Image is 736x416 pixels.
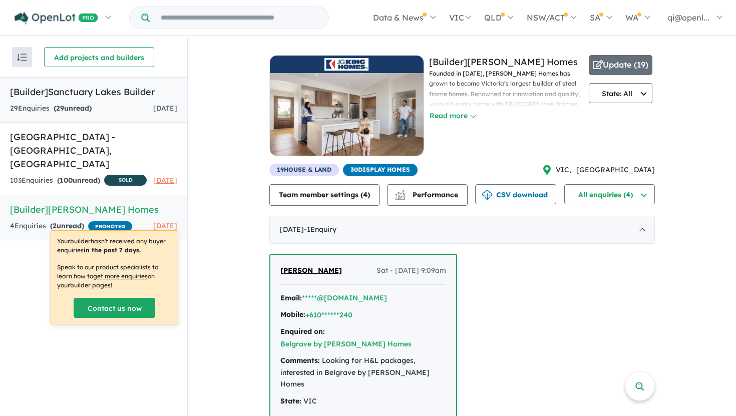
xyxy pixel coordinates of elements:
[57,176,100,185] strong: ( unread)
[395,190,404,196] img: line-chart.svg
[667,13,709,23] span: qi@openl...
[53,221,57,230] span: 2
[10,203,177,216] h5: [Builder] [PERSON_NAME] Homes
[280,355,446,390] div: Looking for H&L packages, interested in Belgrave by [PERSON_NAME] Homes
[397,190,458,199] span: Performance
[564,184,655,204] button: All enquiries (4)
[280,356,320,365] strong: Comments:
[556,164,571,176] span: VIC ,
[269,55,424,164] a: JG King HomesJG King Homes
[304,225,336,234] span: - 1 Enquir y
[10,85,177,99] h5: [Builder] Sanctuary Lakes Builder
[363,190,367,199] span: 4
[17,54,27,61] img: sort.svg
[395,193,405,200] img: bar-chart.svg
[269,216,655,244] div: [DATE]
[10,175,147,187] div: 103 Enquir ies
[387,184,468,206] button: Performance
[270,73,424,156] img: JG King Homes
[475,184,556,204] button: CSV download
[54,104,92,113] strong: ( unread)
[576,164,655,176] span: [GEOGRAPHIC_DATA]
[44,47,154,67] button: Add projects and builders
[280,310,305,319] strong: Mobile:
[280,266,342,275] span: [PERSON_NAME]
[93,272,148,280] u: get more enquiries
[280,293,302,302] strong: Email:
[74,298,155,318] a: Contact us now
[429,69,584,222] p: Founded in [DATE], [PERSON_NAME] Homes has grown to become Victoria’s largest builder of steel fr...
[280,395,446,407] div: VIC
[84,246,141,254] b: in the past 7 days.
[269,164,339,176] span: 19 House & Land
[153,104,177,113] span: [DATE]
[280,396,301,405] strong: State:
[10,220,132,232] div: 4 Enquir ies
[57,263,172,290] p: Speak to our product specialists to learn how to on your builder pages !
[60,176,73,185] span: 100
[57,237,172,255] p: Your builder hasn't received any buyer enquiries
[482,190,492,200] img: download icon
[153,221,177,230] span: [DATE]
[280,339,412,349] button: Belgrave by [PERSON_NAME] Homes
[269,184,380,206] button: Team member settings (4)
[429,56,578,68] a: [Builder][PERSON_NAME] Homes
[589,83,653,103] button: State: All
[280,339,412,348] a: Belgrave by [PERSON_NAME] Homes
[429,110,476,122] button: Read more
[280,327,325,336] strong: Enquired on:
[153,176,177,185] span: [DATE]
[56,104,64,113] span: 29
[152,7,326,29] input: Try estate name, suburb, builder or developer
[50,221,84,230] strong: ( unread)
[589,55,653,75] button: Update (19)
[10,103,92,115] div: 29 Enquir ies
[88,221,132,231] span: PROMOTED
[324,58,369,71] img: JG King Homes
[280,265,342,277] a: [PERSON_NAME]
[377,265,446,277] span: Sat - [DATE] 9:09am
[15,12,98,25] img: Openlot PRO Logo White
[343,164,418,176] span: 30 Display Homes
[104,175,147,186] span: SOLD
[10,130,177,171] h5: [GEOGRAPHIC_DATA] - [GEOGRAPHIC_DATA] , [GEOGRAPHIC_DATA]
